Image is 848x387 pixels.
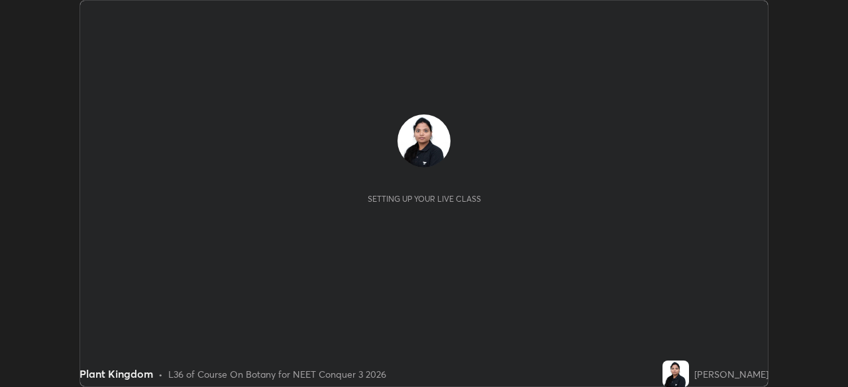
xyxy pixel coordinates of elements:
[397,114,450,167] img: f7eccc8ec5de4befb7241ed3494b9f8e.jpg
[158,367,163,381] div: •
[662,361,689,387] img: f7eccc8ec5de4befb7241ed3494b9f8e.jpg
[168,367,386,381] div: L36 of Course On Botany for NEET Conquer 3 2026
[694,367,768,381] div: [PERSON_NAME]
[79,366,153,382] div: Plant Kingdom
[368,194,481,204] div: Setting up your live class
